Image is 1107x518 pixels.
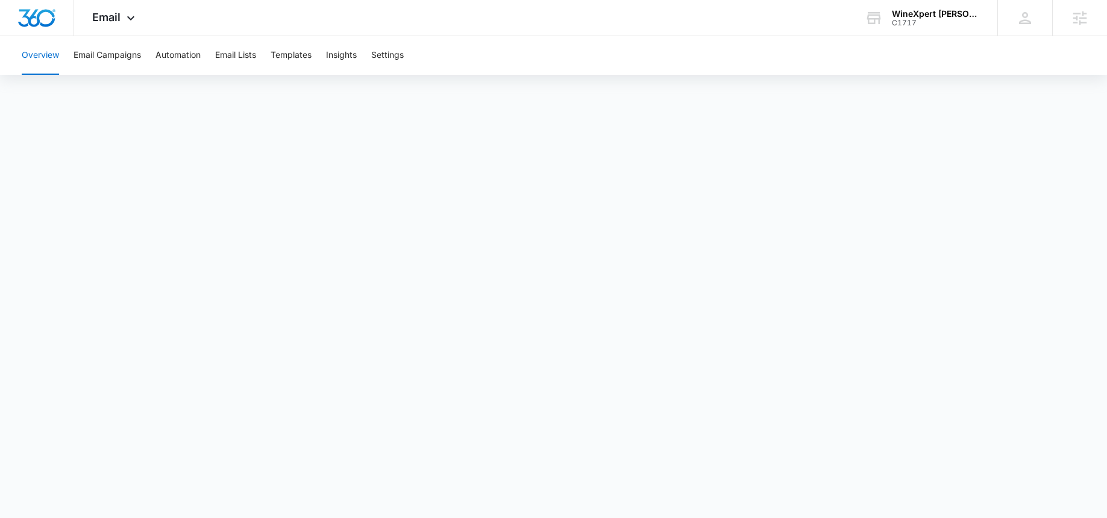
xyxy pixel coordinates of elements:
[215,36,256,75] button: Email Lists
[155,36,201,75] button: Automation
[892,19,980,27] div: account id
[271,36,312,75] button: Templates
[92,11,121,24] span: Email
[22,36,59,75] button: Overview
[371,36,404,75] button: Settings
[892,9,980,19] div: account name
[326,36,357,75] button: Insights
[74,36,141,75] button: Email Campaigns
